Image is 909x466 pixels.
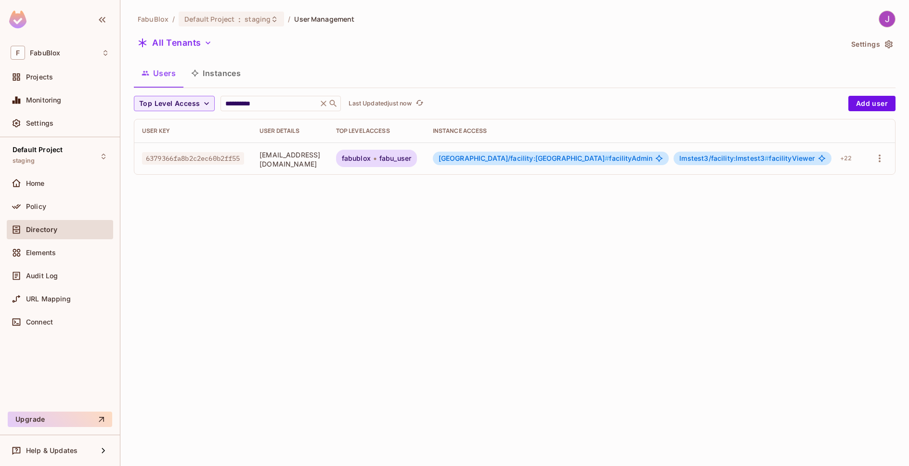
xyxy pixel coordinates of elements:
span: Audit Log [26,272,58,280]
span: fabublox [342,155,371,162]
img: SReyMgAAAABJRU5ErkJggg== [9,11,26,28]
span: Monitoring [26,96,62,104]
span: [GEOGRAPHIC_DATA]/facility:[GEOGRAPHIC_DATA] [439,154,610,162]
span: Workspace: FabuBlox [30,49,60,57]
span: refresh [416,99,424,108]
span: Default Project [13,146,63,154]
span: [EMAIL_ADDRESS][DOMAIN_NAME] [260,150,321,168]
span: Home [26,180,45,187]
div: Instance Access [433,127,857,135]
button: refresh [414,98,425,109]
span: Projects [26,73,53,81]
button: Settings [847,37,896,52]
p: Last Updated just now [349,100,412,107]
span: fabu_user [379,155,411,162]
span: Top Level Access [139,98,200,110]
span: Click to refresh data [412,98,425,109]
span: User Management [294,14,354,24]
span: Elements [26,249,56,257]
span: staging [13,157,35,165]
li: / [172,14,175,24]
div: User Details [260,127,321,135]
span: Directory [26,226,57,233]
li: / [288,14,290,24]
span: staging [245,14,271,24]
span: Default Project [184,14,234,24]
span: # [765,154,769,162]
span: Connect [26,318,53,326]
img: Jack Muller [879,11,895,27]
span: facilityViewer [679,155,815,162]
div: User Key [142,127,244,135]
button: Top Level Access [134,96,215,111]
button: All Tenants [134,35,216,51]
div: Top Level Access [336,127,417,135]
span: URL Mapping [26,295,71,303]
span: the active workspace [138,14,169,24]
button: Users [134,61,183,85]
div: + 22 [836,151,856,166]
button: Instances [183,61,248,85]
span: Settings [26,119,53,127]
span: 6379366fa8b2c2ec60b2ff55 [142,152,244,165]
span: : [238,15,241,23]
span: facilityAdmin [439,155,653,162]
span: Policy [26,203,46,210]
span: lmstest3/facility:lmstest3 [679,154,769,162]
button: Add user [848,96,896,111]
span: # [605,154,609,162]
span: F [11,46,25,60]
